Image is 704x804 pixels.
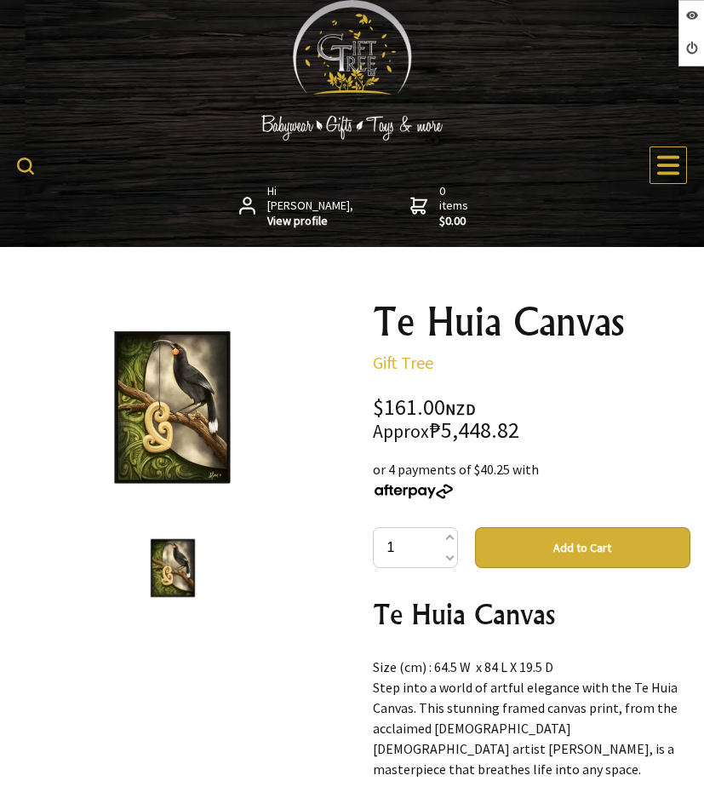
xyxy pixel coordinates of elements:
a: Gift Tree [373,352,433,373]
h1: Te Huia Canvas [373,301,691,342]
button: Add to Cart [475,527,691,568]
strong: $0.00 [439,214,472,229]
img: Te Huia Canvas [140,536,205,600]
a: Hi [PERSON_NAME],View profile [239,184,356,229]
img: Babywear - Gifts - Toys & more [225,115,480,141]
span: 0 items [439,183,472,229]
div: or 4 payments of $40.25 with [373,459,691,500]
span: Hi [PERSON_NAME], [267,184,355,229]
div: $161.00 ₱5,448.82 [373,397,691,442]
img: Te Huia Canvas [88,323,257,492]
h2: Te Huia Canvas [373,594,691,635]
img: Afterpay [373,484,455,499]
a: 0 items$0.00 [410,184,472,229]
strong: View profile [267,214,355,229]
span: NZD [445,399,476,419]
small: Approx [373,420,429,443]
img: product search [17,158,34,175]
